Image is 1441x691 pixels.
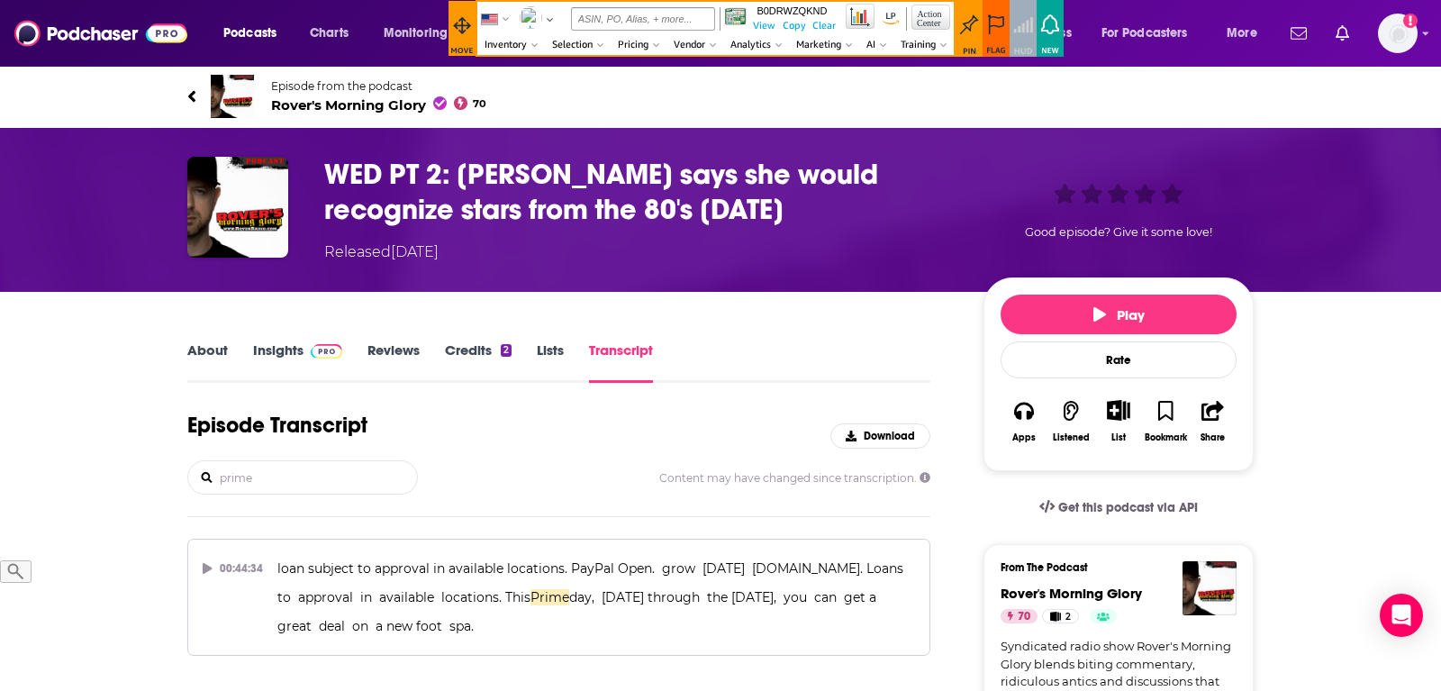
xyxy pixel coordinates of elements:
[1047,388,1094,454] button: Listened
[255,38,295,50] a: Analytics
[1042,609,1079,623] a: 2
[187,412,367,439] h1: Episode Transcript
[445,341,512,383] a: Credits2
[1001,609,1038,623] a: 70
[530,589,569,605] span: Prime
[589,341,653,383] a: Transcript
[367,341,420,383] a: Reviews
[307,18,337,32] a: Copy
[310,21,349,46] span: Charts
[1283,18,1314,49] a: Show notifications dropdown
[1058,500,1198,515] span: Get this podcast via API
[1100,400,1137,420] button: Show More Button
[271,79,486,93] span: Episode from the podcast
[337,18,367,32] a: Clear
[1053,432,1090,443] div: Listened
[1378,14,1418,53] img: User Profile
[203,554,263,583] div: 00:44:34
[1025,486,1212,530] a: Get this podcast via API
[44,6,67,29] img: hlodeiro
[298,19,359,48] a: Charts
[277,18,307,32] a: View
[1380,594,1423,637] div: Open Intercom Messenger
[1090,19,1214,48] button: open menu
[473,100,486,108] span: 70
[1101,21,1188,46] span: For Podcasters
[1403,14,1418,28] svg: Add a profile image
[311,344,342,359] img: Podchaser Pro
[223,21,276,46] span: Podcasts
[253,341,342,383] a: InsightsPodchaser Pro
[9,38,51,50] a: Inventory
[1001,295,1237,334] button: Play
[324,241,439,263] div: Released [DATE]
[14,16,187,50] img: Podchaser - Follow, Share and Rate Podcasts
[1201,432,1225,443] div: Share
[1001,341,1237,378] div: Rate
[391,38,400,50] a: AI
[211,19,300,48] button: open menu
[659,471,930,485] span: Content may have changed since transcription.
[864,430,915,442] span: Download
[371,19,471,48] button: open menu
[321,38,366,50] a: Marketing
[218,461,417,494] input: Search transcript...
[324,157,955,227] h3: WED PT 2: Duji says she would recognize stars from the 80's today
[271,96,486,114] span: Rover's Morning Glory
[1025,225,1212,239] span: Good episode? Give it some love!
[1001,561,1222,574] h3: From The Podcast
[1378,14,1418,53] span: Logged in as HLodeiro
[1227,21,1257,46] span: More
[1001,388,1047,454] button: Apps
[1065,608,1071,626] span: 2
[1145,432,1187,443] div: Bookmark
[1378,14,1418,53] button: Show profile menu
[425,38,460,50] a: Training
[77,38,117,50] a: Selection
[277,589,884,634] span: day, [DATE] through the [DATE], you can get a great deal on a new foot spa.
[187,341,228,383] a: About
[1183,561,1237,615] img: Rover's Morning Glory
[211,75,254,118] img: Rover's Morning Glory
[537,341,564,383] a: Lists
[830,423,930,449] button: Download
[198,38,230,50] a: Vendor
[1095,388,1142,454] div: Show More ButtonList
[187,157,288,258] img: WED PT 2: Duji says she would recognize stars from the 80's today
[1111,432,1126,443] div: List
[1190,388,1237,454] button: Share
[277,5,363,18] input: ASIN
[187,75,1254,118] a: Rover's Morning GloryEpisode from the podcastRover's Morning Glory70
[187,539,930,656] button: 00:44:34loan subject to approval in available locations. PayPal Open. grow [DATE] [DOMAIN_NAME]. ...
[1328,18,1356,49] a: Show notifications dropdown
[384,21,448,46] span: Monitoring
[1214,19,1280,48] button: open menu
[277,560,911,605] span: loan subject to approval in available locations. PayPal Open. grow [DATE] [DOMAIN_NAME]. Loans to...
[95,7,240,31] input: ASIN, PO, Alias, + more...
[142,38,173,50] a: Pricing
[1012,432,1036,443] div: Apps
[1001,585,1142,602] a: Rover's Morning Glory
[1018,608,1030,626] span: 70
[1142,388,1189,454] button: Bookmark
[1093,306,1145,323] span: Play
[501,344,512,357] div: 2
